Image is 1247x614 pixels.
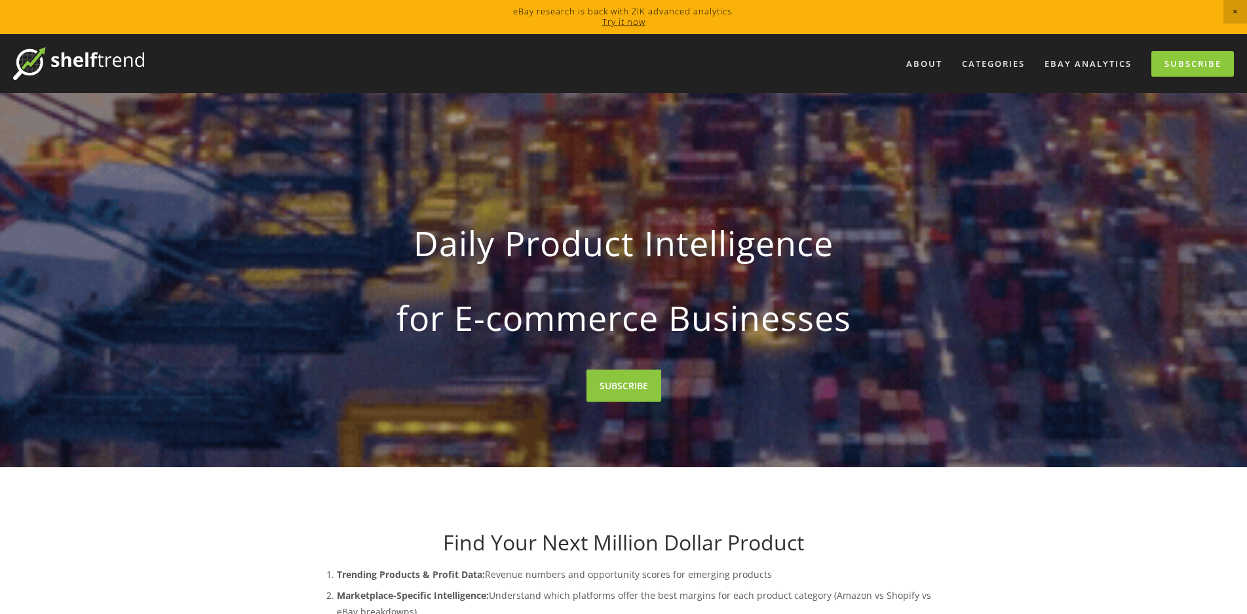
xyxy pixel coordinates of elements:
[337,568,485,581] strong: Trending Products & Profit Data:
[337,566,937,583] p: Revenue numbers and opportunity scores for emerging products
[898,53,951,75] a: About
[1036,53,1140,75] a: eBay Analytics
[1151,51,1234,77] a: Subscribe
[586,370,661,402] a: SUBSCRIBE
[311,530,937,555] h1: Find Your Next Million Dollar Product
[13,47,144,80] img: ShelfTrend
[332,212,916,274] strong: Daily Product Intelligence
[337,589,489,602] strong: Marketplace-Specific Intelligence:
[602,16,645,28] a: Try it now
[332,287,916,349] strong: for E-commerce Businesses
[953,53,1033,75] div: Categories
